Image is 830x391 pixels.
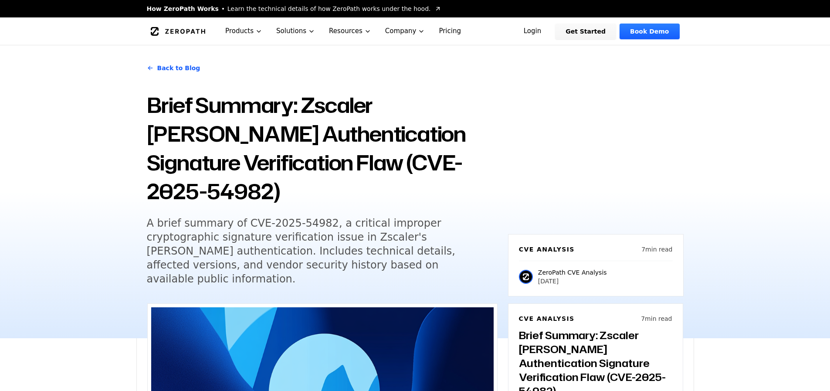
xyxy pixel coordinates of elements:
[519,314,575,323] h6: CVE Analysis
[147,91,498,206] h1: Brief Summary: Zscaler [PERSON_NAME] Authentication Signature Verification Flaw (CVE-2025-54982)
[218,17,269,45] button: Products
[641,245,672,254] p: 7 min read
[519,270,533,284] img: ZeroPath CVE Analysis
[432,17,468,45] a: Pricing
[147,4,441,13] a: How ZeroPath WorksLearn the technical details of how ZeroPath works under the hood.
[641,314,672,323] p: 7 min read
[519,245,575,254] h6: CVE Analysis
[322,17,378,45] button: Resources
[147,4,219,13] span: How ZeroPath Works
[136,17,694,45] nav: Global
[513,24,552,39] a: Login
[538,277,607,286] p: [DATE]
[227,4,431,13] span: Learn the technical details of how ZeroPath works under the hood.
[147,56,200,80] a: Back to Blog
[378,17,432,45] button: Company
[555,24,616,39] a: Get Started
[269,17,322,45] button: Solutions
[620,24,679,39] a: Book Demo
[538,268,607,277] p: ZeroPath CVE Analysis
[147,216,481,286] h5: A brief summary of CVE-2025-54982, a critical improper cryptographic signature verification issue...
